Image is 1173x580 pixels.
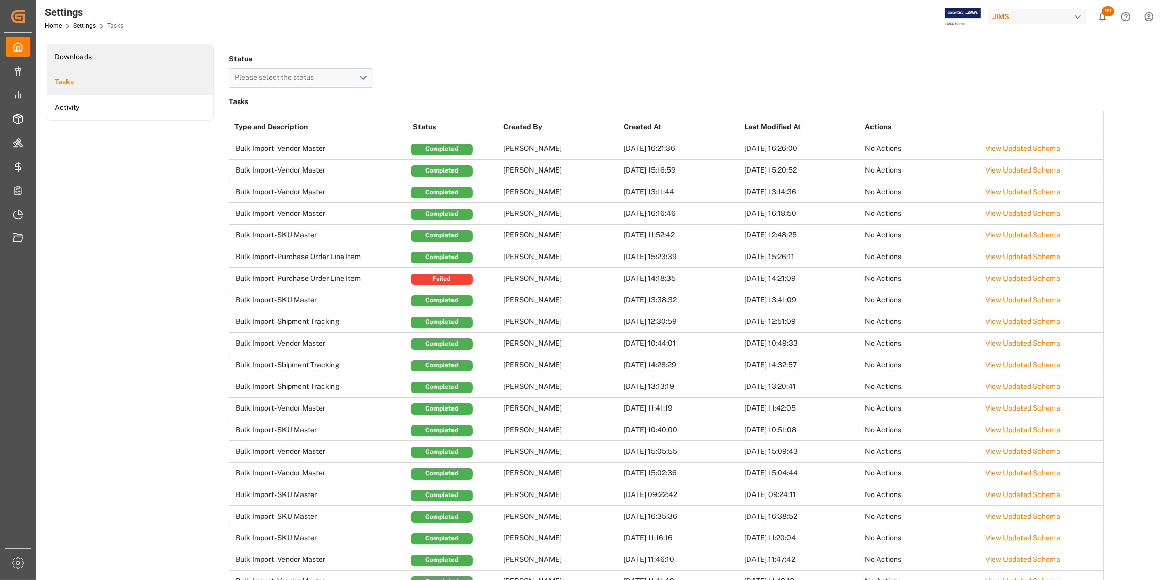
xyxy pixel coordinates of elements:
td: [DATE] 10:44:01 [621,333,742,354]
span: No Actions [865,469,901,477]
td: [DATE] 15:26:11 [742,246,862,268]
td: Bulk Import - SKU Master [229,289,410,311]
span: No Actions [865,555,901,564]
span: No Actions [865,231,901,239]
a: Settings [73,22,96,29]
td: [DATE] 16:35:36 [621,506,742,527]
td: [DATE] 13:13:19 [621,376,742,398]
a: View Updated Schema [985,490,1060,499]
a: View Updated Schema [985,361,1060,369]
td: Bulk Import - Vendor Master [229,398,410,419]
span: No Actions [865,534,901,542]
span: No Actions [865,144,901,152]
td: [PERSON_NAME] [500,181,621,203]
td: [DATE] 15:05:55 [621,441,742,463]
div: Completed [411,295,473,306]
a: Downloads [47,44,213,70]
td: [DATE] 16:38:52 [742,506,862,527]
td: [DATE] 10:40:00 [621,419,742,441]
h4: Status [229,52,373,66]
a: View Updated Schema [985,534,1060,542]
span: No Actions [865,252,901,261]
div: Completed [411,209,473,220]
td: Bulk Import - SKU Master [229,419,410,441]
div: Completed [411,403,473,415]
div: Completed [411,317,473,328]
td: [PERSON_NAME] [500,376,621,398]
a: View Updated Schema [985,274,1060,282]
span: No Actions [865,404,901,412]
span: No Actions [865,382,901,390]
td: [DATE] 11:52:42 [621,225,742,246]
div: Completed [411,425,473,436]
td: [DATE] 16:16:46 [621,203,742,225]
button: Help Center [1114,5,1137,28]
div: Settings [45,5,123,20]
a: View Updated Schema [985,144,1060,152]
td: [DATE] 13:11:44 [621,181,742,203]
td: Bulk Import - Shipment Tracking [229,354,410,376]
td: [PERSON_NAME] [500,268,621,289]
th: Status [410,116,500,138]
a: Tasks [47,70,213,95]
td: [PERSON_NAME] [500,333,621,354]
td: Bulk Import - Vendor Master [229,138,410,160]
td: Bulk Import - Vendor Master [229,181,410,203]
td: [PERSON_NAME] [500,354,621,376]
td: [PERSON_NAME] [500,398,621,419]
a: View Updated Schema [985,231,1060,239]
td: Bulk Import - Vendor Master [229,160,410,181]
div: Completed [411,533,473,544]
a: View Updated Schema [985,469,1060,477]
td: [DATE] 11:16:16 [621,527,742,549]
span: No Actions [865,447,901,455]
td: [DATE] 10:51:08 [742,419,862,441]
td: [DATE] 14:28:29 [621,354,742,376]
a: View Updated Schema [985,425,1060,434]
td: [DATE] 13:20:41 [742,376,862,398]
td: Bulk Import - SKU Master [229,484,410,506]
td: Bulk Import - Vendor Master [229,441,410,463]
td: [PERSON_NAME] [500,225,621,246]
button: show 99 new notifications [1091,5,1114,28]
div: Completed [411,252,473,263]
div: Completed [411,360,473,371]
th: Type and Description [229,116,410,138]
td: Bulk Import - Vendor Master [229,333,410,354]
td: [DATE] 15:23:39 [621,246,742,268]
span: 99 [1102,6,1114,16]
td: [PERSON_NAME] [500,484,621,506]
td: [PERSON_NAME] [500,138,621,160]
td: Bulk Import - Shipment Tracking [229,311,410,333]
td: [DATE] 09:22:42 [621,484,742,506]
div: Completed [411,144,473,155]
td: [DATE] 12:48:25 [742,225,862,246]
a: View Updated Schema [985,555,1060,564]
th: Last Modified At [742,116,862,138]
a: View Updated Schema [985,382,1060,390]
td: [DATE] 15:02:36 [621,463,742,484]
td: [PERSON_NAME] [500,527,621,549]
button: JIMS [988,7,1091,26]
td: [DATE] 15:04:44 [742,463,862,484]
div: Completed [411,165,473,177]
td: [DATE] 11:41:19 [621,398,742,419]
span: Please select the status [235,73,320,81]
span: No Actions [865,425,901,434]
td: [DATE] 14:21:09 [742,268,862,289]
th: Created At [621,116,742,138]
td: [DATE] 15:16:59 [621,160,742,181]
span: No Actions [865,339,901,347]
td: Bulk Import - Purchase Order Line Item [229,246,410,268]
td: [DATE] 09:24:11 [742,484,862,506]
td: Bulk Import - Purchase Order Line Item [229,268,410,289]
td: [DATE] 11:47:42 [742,549,862,571]
a: View Updated Schema [985,166,1060,174]
span: No Actions [865,361,901,369]
td: [DATE] 12:30:59 [621,311,742,333]
td: [PERSON_NAME] [500,289,621,311]
div: Completed [411,447,473,458]
td: Bulk Import - SKU Master [229,506,410,527]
